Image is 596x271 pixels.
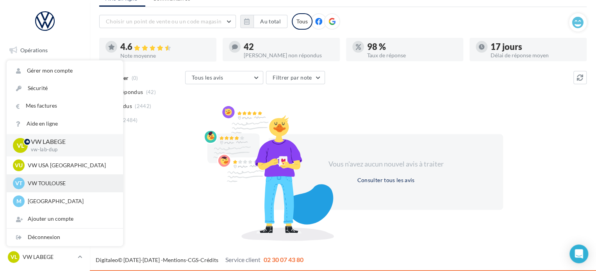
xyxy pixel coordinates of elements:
p: VW LABEGE [31,137,111,146]
span: M [16,197,21,205]
p: vw-lab-dup [31,146,111,153]
span: 02 30 07 43 80 [264,256,303,263]
a: VL VW LABEGE [6,250,84,264]
span: © [DATE]-[DATE] - - - [96,257,303,263]
span: (2442) [135,103,151,109]
button: Au total [240,15,287,28]
p: [GEOGRAPHIC_DATA] [28,197,114,205]
span: Choisir un point de vente ou un code magasin [106,18,221,25]
div: Déconnexion [7,228,123,246]
div: Délai de réponse moyen [491,53,580,58]
span: VL [17,141,24,150]
span: Service client [225,256,261,263]
div: 98 % [367,43,457,51]
a: Calendrier [5,159,85,175]
span: (2484) [121,117,138,123]
a: Digitaleo [96,257,118,263]
button: Au total [253,15,287,28]
button: Choisir un point de vente ou un code magasin [99,15,236,28]
button: Consulter tous les avis [354,175,418,185]
p: VW USA [GEOGRAPHIC_DATA] [28,161,114,169]
div: Taux de réponse [367,53,457,58]
div: Vous n'avez aucun nouvel avis à traiter [319,159,453,169]
a: Campagnes [5,101,85,117]
span: Non répondus [107,88,143,96]
a: Mentions [163,257,186,263]
button: Filtrer par note [266,71,325,84]
button: Tous les avis [185,71,263,84]
p: VW LABEGE [23,253,75,261]
div: 4.6 [120,43,210,51]
a: Gérer mon compte [7,62,123,80]
div: Open Intercom Messenger [569,244,588,263]
a: Contacts [5,120,85,137]
span: VL [11,253,17,261]
a: Aide en ligne [7,115,123,133]
a: PLV et print personnalisable [5,179,85,202]
a: Campagnes DataOnDemand [5,204,85,227]
a: Boîte de réception [5,62,85,78]
span: (42) [146,89,156,95]
div: Tous [292,13,312,30]
a: Médiathèque [5,140,85,156]
a: Mes factures [7,97,123,115]
p: VW TOULOUSE [28,179,114,187]
div: 42 [244,43,334,51]
a: Opérations [5,42,85,58]
a: CGS [188,257,198,263]
div: 17 jours [491,43,580,51]
div: [PERSON_NAME] non répondus [244,53,334,58]
a: Visibilité en ligne [5,81,85,98]
span: Opérations [20,47,48,53]
span: Tous les avis [192,74,223,81]
a: Crédits [200,257,218,263]
span: VT [15,179,22,187]
span: VU [15,161,23,169]
div: Note moyenne [120,53,210,58]
a: Sécurité [7,80,123,97]
div: Ajouter un compte [7,210,123,228]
